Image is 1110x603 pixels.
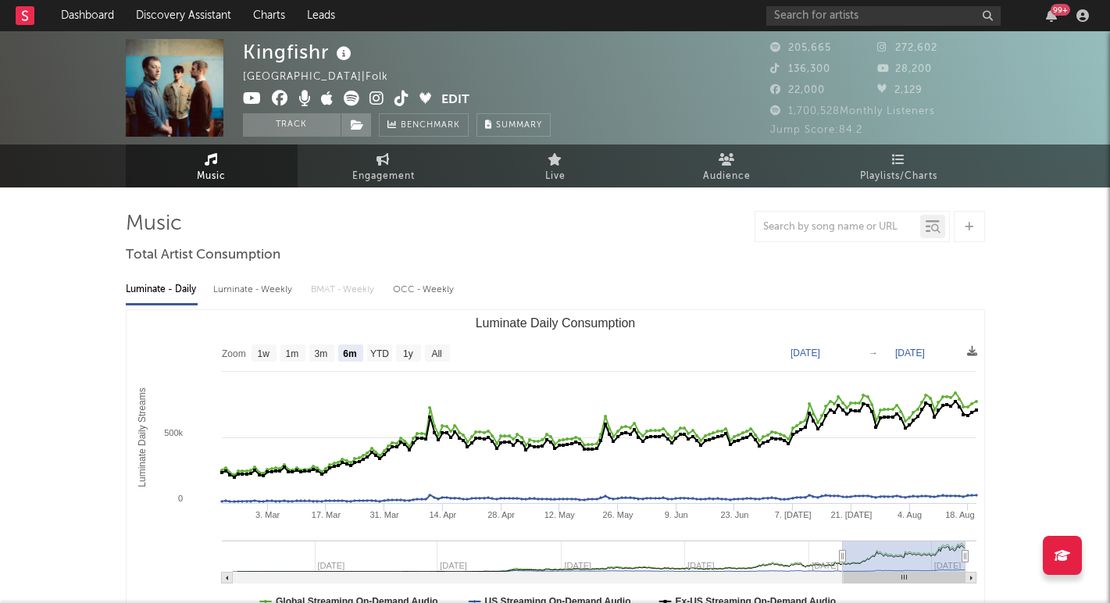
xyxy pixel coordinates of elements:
[243,39,355,65] div: Kingfishr
[285,348,298,359] text: 1m
[703,167,751,186] span: Audience
[314,348,327,359] text: 3m
[720,510,748,519] text: 23. Jun
[441,91,469,110] button: Edit
[1051,4,1070,16] div: 99 +
[544,510,575,519] text: 12. May
[755,221,920,234] input: Search by song name or URL
[945,510,974,519] text: 18. Aug
[877,64,932,74] span: 28,200
[431,348,441,359] text: All
[164,428,183,437] text: 500k
[1046,9,1057,22] button: 99+
[429,510,456,519] text: 14. Apr
[496,121,542,130] span: Summary
[222,348,246,359] text: Zoom
[379,113,469,137] a: Benchmark
[813,145,985,187] a: Playlists/Charts
[545,167,566,186] span: Live
[770,85,825,95] span: 22,000
[469,145,641,187] a: Live
[898,510,922,519] text: 4. Aug
[393,277,455,303] div: OCC - Weekly
[126,145,298,187] a: Music
[311,510,341,519] text: 17. Mar
[257,348,269,359] text: 1w
[766,6,1001,26] input: Search for artists
[487,510,515,519] text: 28. Apr
[401,116,460,135] span: Benchmark
[298,145,469,187] a: Engagement
[243,68,406,87] div: [GEOGRAPHIC_DATA] | Folk
[869,348,878,359] text: →
[877,43,937,53] span: 272,602
[126,277,198,303] div: Luminate - Daily
[403,348,413,359] text: 1y
[243,113,341,137] button: Track
[770,43,831,53] span: 205,665
[369,510,399,519] text: 31. Mar
[770,64,830,74] span: 136,300
[137,387,148,487] text: Luminate Daily Streams
[197,167,226,186] span: Music
[774,510,811,519] text: 7. [DATE]
[770,106,935,116] span: 1,700,528 Monthly Listeners
[343,348,356,359] text: 6m
[369,348,388,359] text: YTD
[213,277,295,303] div: Luminate - Weekly
[475,316,635,330] text: Luminate Daily Consumption
[177,494,182,503] text: 0
[770,125,862,135] span: Jump Score: 84.2
[895,348,925,359] text: [DATE]
[641,145,813,187] a: Audience
[877,85,923,95] span: 2,129
[664,510,687,519] text: 9. Jun
[791,348,820,359] text: [DATE]
[602,510,634,519] text: 26. May
[830,510,872,519] text: 21. [DATE]
[476,113,551,137] button: Summary
[860,167,937,186] span: Playlists/Charts
[126,246,280,265] span: Total Artist Consumption
[352,167,415,186] span: Engagement
[255,510,280,519] text: 3. Mar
